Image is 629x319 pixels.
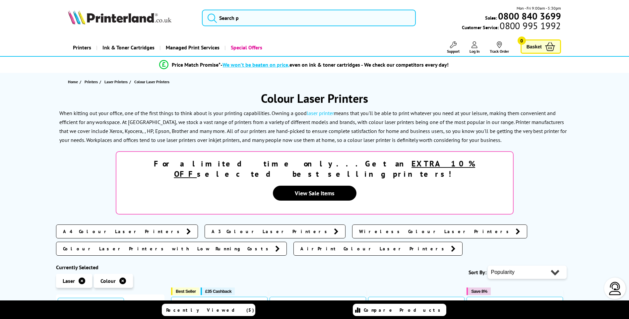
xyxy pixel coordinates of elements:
a: A3 Colour Laser Printers [205,224,346,238]
a: Recently Viewed (5) [162,304,255,316]
span: Mon - Fri 9:00am - 5:30pm [517,5,561,11]
h1: Colour Laser Printers [56,91,573,106]
div: Currently Selected [56,264,165,271]
a: Colour Laser Printers with Low Running Costs [56,242,287,256]
span: Log In [470,49,480,54]
span: Laser [63,278,75,284]
p: At [GEOGRAPHIC_DATA], we stock a vast range of printers from a variety of different models and br... [59,119,564,134]
a: Home [68,78,80,85]
a: laser printer [307,110,334,116]
span: Customer Service: [462,23,561,31]
a: Printers [85,78,99,85]
button: Best Seller [171,287,199,295]
input: Search p [202,10,416,26]
span: A4 Colour Laser Printers [63,228,183,235]
span: £35 Cashback [205,289,231,294]
b: 0800 840 3699 [498,10,561,22]
span: Compare Products [364,307,444,313]
span: Wireless Colour Laser Printers [359,228,512,235]
span: Laser Printers [104,78,128,85]
span: Colour [100,278,116,284]
a: Support [447,41,460,54]
a: Track Order [490,41,509,54]
a: Ink & Toner Cartridges [96,39,159,56]
span: 0800 995 1992 [499,23,561,29]
span: Recently Viewed (5) [166,307,254,313]
li: modal_Promise [53,59,556,71]
span: Basket [527,42,542,51]
span: AirPrint Colour Laser Printers [300,245,448,252]
span: Colour Laser Printers with Low Running Costs [63,245,272,252]
span: We won’t be beaten on price, [222,61,289,68]
u: EXTRA 10% OFF [174,159,475,179]
p: When kitting out your office, one of the first things to think about is your printing capabilitie... [59,110,556,125]
a: 0800 840 3699 [497,13,561,19]
div: - even on ink & toner cartridges - We check our competitors every day! [220,61,449,68]
span: Printers [85,78,98,85]
a: Log In [470,41,480,54]
a: Laser Printers [104,78,129,85]
span: 0 [518,36,526,45]
span: Ink & Toner Cartridges [102,39,155,56]
strong: For a limited time only...Get an selected best selling printers! [154,159,475,179]
a: Printerland Logo [68,10,194,26]
a: Printers [68,39,96,56]
img: Printerland Logo [68,10,171,25]
a: Managed Print Services [159,39,224,56]
a: View Sale Items [273,186,356,201]
span: Colour Laser Printers [134,79,169,84]
button: £35 Cashback [201,287,235,295]
span: Price Match Promise* [172,61,220,68]
a: A4 Colour Laser Printers [56,224,198,238]
p: All of our printers are hand-picked to ensure complete satisfaction for home and business users, ... [59,128,567,143]
button: Save 8% [467,287,490,295]
a: Special Offers [224,39,267,56]
a: Wireless Colour Laser Printers [352,224,527,238]
span: Best Seller [176,289,196,294]
img: user-headset-light.svg [608,282,622,295]
a: AirPrint Colour Laser Printers [293,242,463,256]
a: Basket 0 [521,39,561,54]
span: Save 8% [471,289,487,294]
span: Sort By: [469,269,486,276]
span: A3 Colour Laser Printers [212,228,331,235]
span: Sales: [485,15,497,21]
span: Support [447,49,460,54]
a: Compare Products [353,304,446,316]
